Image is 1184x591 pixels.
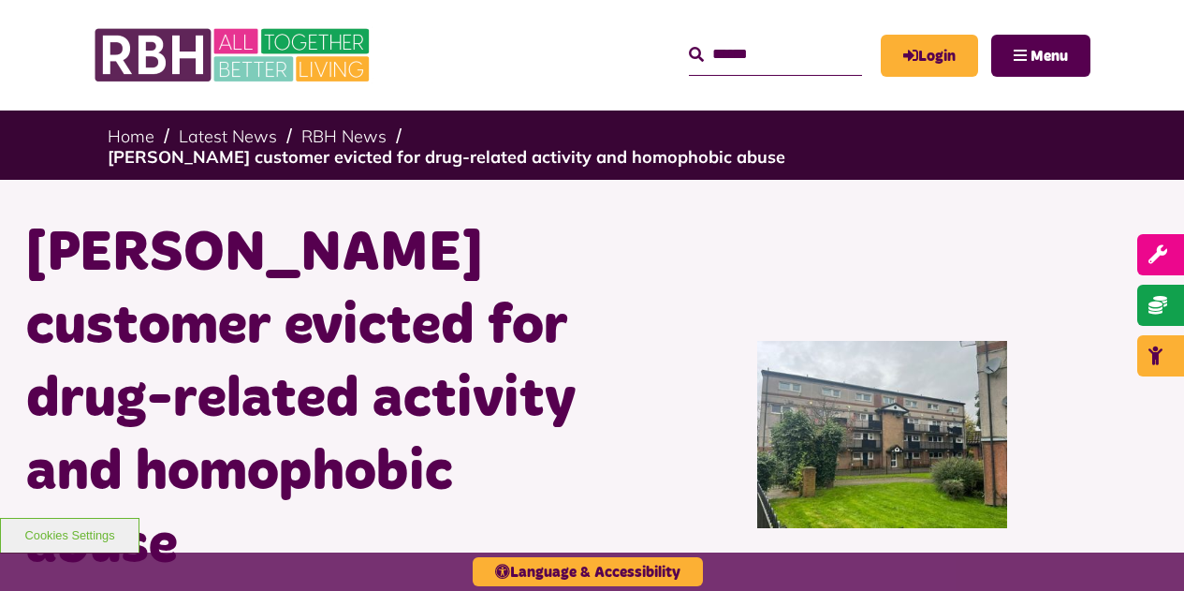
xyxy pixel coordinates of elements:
[991,35,1090,77] button: Navigation
[179,126,277,147] a: Latest News
[108,146,785,168] a: [PERSON_NAME] customer evicted for drug-related activity and homophobic abuse
[94,19,374,92] img: RBH
[1031,49,1068,64] span: Menu
[108,126,154,147] a: Home
[881,35,978,77] a: MyRBH
[473,557,703,586] button: Language & Accessibility
[26,217,578,583] h1: [PERSON_NAME] customer evicted for drug-related activity and homophobic abuse
[301,126,387,147] a: RBH News
[757,341,1007,528] img: Angel Meadow
[1100,507,1184,591] iframe: Netcall Web Assistant for live chat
